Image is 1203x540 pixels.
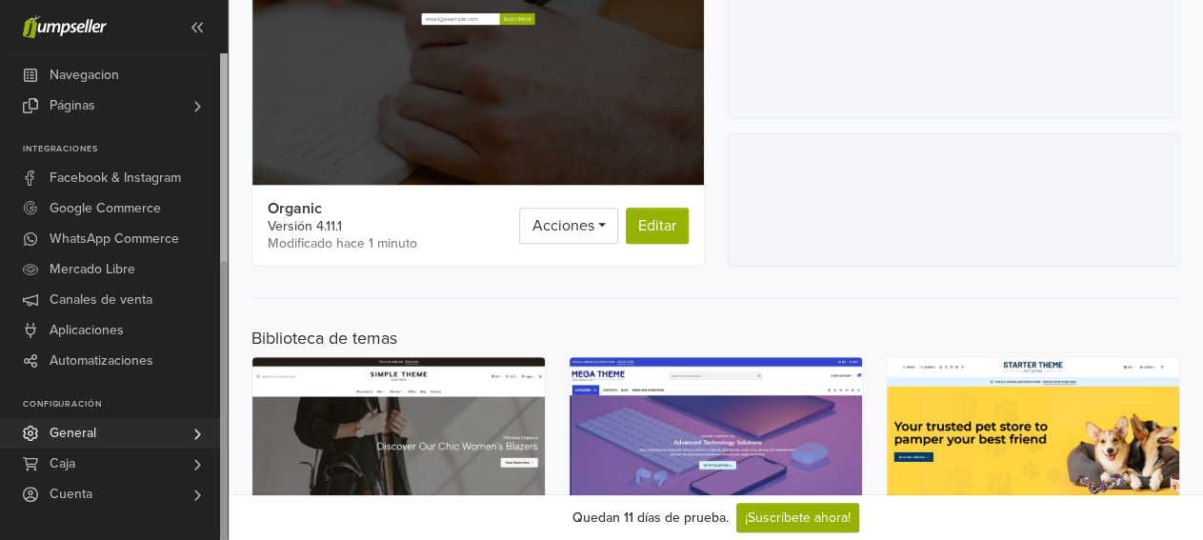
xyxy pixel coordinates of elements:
span: Organic [268,201,417,216]
span: Aplicaciones [50,315,124,346]
a: ¡Suscríbete ahora! [736,503,859,532]
p: Integraciones [23,144,228,155]
a: Editar [626,208,689,244]
span: Automatizaciones [50,346,153,376]
span: Acciones [531,216,593,235]
a: Acciones [519,208,617,244]
div: Quedan 11 días de prueba. [572,508,729,528]
span: WhatsApp Commerce [50,224,179,254]
span: Google Commerce [50,193,161,224]
span: Facebook & Instagram [50,163,181,193]
span: 2025-10-01 21:01 [268,237,417,250]
span: Mercado Libre [50,254,135,285]
span: Cuenta [50,479,92,510]
span: Canales de venta [50,285,152,315]
span: General [50,418,96,449]
span: Caja [50,449,75,479]
h5: Biblioteca de temas [251,329,1180,350]
a: Versión 4.11.1 [268,220,342,233]
span: Páginas [50,90,95,121]
p: Configuración [23,399,228,410]
span: Navegacion [50,60,119,90]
